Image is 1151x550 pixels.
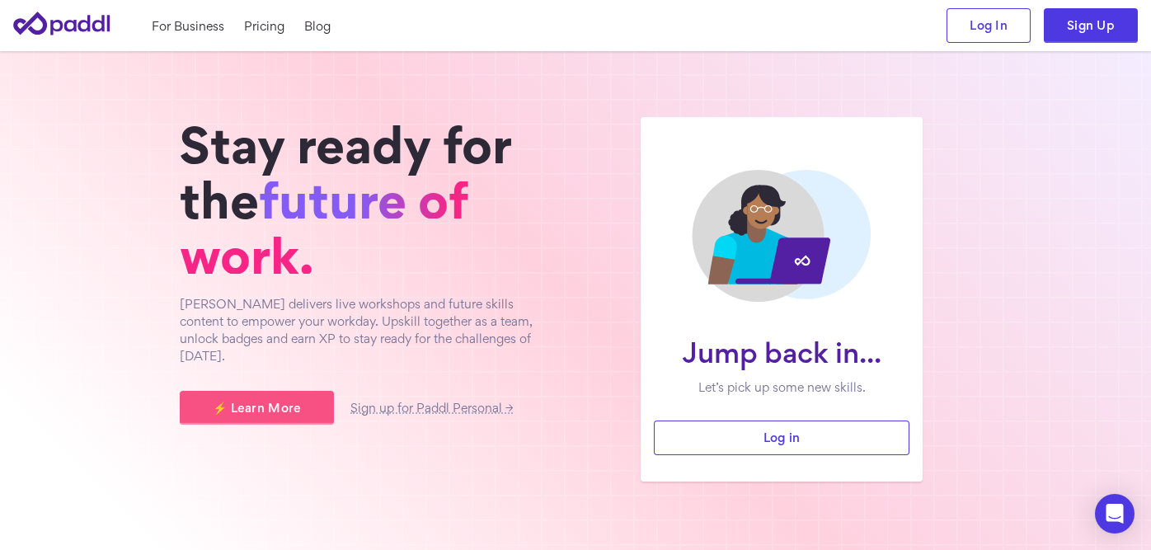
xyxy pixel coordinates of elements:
a: Log In [947,8,1031,43]
a: Sign up for Paddl Personal → [350,403,513,414]
p: [PERSON_NAME] delivers live workshops and future skills content to empower your workday. Upskill ... [180,295,559,364]
a: Log in [654,421,909,455]
h1: Stay ready for the [180,117,559,284]
a: Blog [304,17,331,35]
a: Pricing [244,17,284,35]
h1: Jump back in... [667,338,896,367]
a: ⚡ Learn More [180,391,334,425]
p: Let’s pick up some new skills. [667,378,896,396]
div: Open Intercom Messenger [1095,494,1135,534]
span: future of work. [180,181,468,274]
a: For Business [152,17,224,35]
a: Sign Up [1044,8,1138,43]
